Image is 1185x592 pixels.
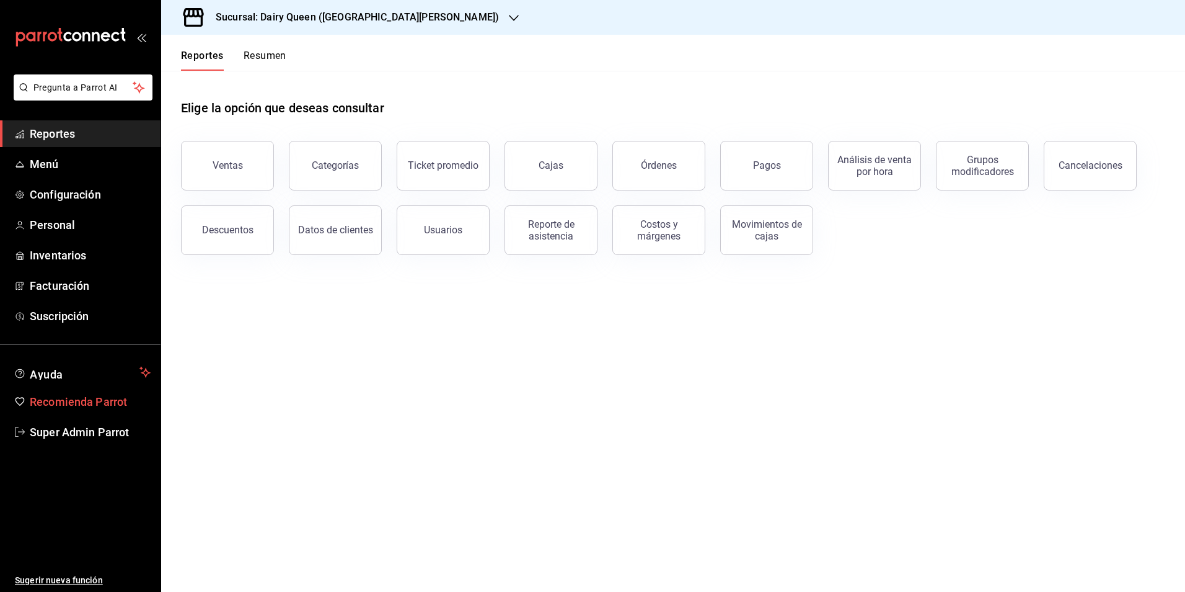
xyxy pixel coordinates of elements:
[612,141,705,191] button: Órdenes
[30,393,151,410] span: Recomienda Parrot
[504,205,597,255] button: Reporte de asistencia
[397,141,490,191] button: Ticket promedio
[289,205,382,255] button: Datos de clientes
[181,50,286,71] div: navigation tabs
[641,159,677,171] div: Órdenes
[504,141,597,191] a: Cajas
[181,99,384,117] h1: Elige la opción que deseas consultar
[620,218,697,242] div: Costos y márgenes
[30,365,134,380] span: Ayuda
[14,74,152,101] button: Pregunta a Parrot AI
[312,159,359,171] div: Categorías
[206,10,499,25] h3: Sucursal: Dairy Queen ([GEOGRAPHIC_DATA][PERSON_NAME])
[30,125,151,142] span: Reportes
[936,141,1029,191] button: Grupos modificadores
[181,141,274,191] button: Ventas
[1059,159,1122,171] div: Cancelaciones
[30,308,151,325] span: Suscripción
[720,141,813,191] button: Pagos
[836,154,913,177] div: Análisis de venta por hora
[720,205,813,255] button: Movimientos de cajas
[30,156,151,173] span: Menú
[828,141,921,191] button: Análisis de venta por hora
[408,159,478,171] div: Ticket promedio
[397,205,490,255] button: Usuarios
[424,224,462,236] div: Usuarios
[15,574,151,587] span: Sugerir nueva función
[728,218,805,242] div: Movimientos de cajas
[33,81,133,94] span: Pregunta a Parrot AI
[136,32,146,42] button: open_drawer_menu
[244,50,286,71] button: Resumen
[1044,141,1137,191] button: Cancelaciones
[30,186,151,203] span: Configuración
[612,205,705,255] button: Costos y márgenes
[944,154,1021,177] div: Grupos modificadores
[181,205,274,255] button: Descuentos
[181,50,224,71] button: Reportes
[30,277,151,294] span: Facturación
[9,90,152,103] a: Pregunta a Parrot AI
[30,424,151,441] span: Super Admin Parrot
[753,159,781,171] div: Pagos
[539,158,564,173] div: Cajas
[289,141,382,191] button: Categorías
[298,224,373,236] div: Datos de clientes
[513,218,589,242] div: Reporte de asistencia
[30,247,151,264] span: Inventarios
[213,159,243,171] div: Ventas
[202,224,253,236] div: Descuentos
[30,217,151,233] span: Personal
